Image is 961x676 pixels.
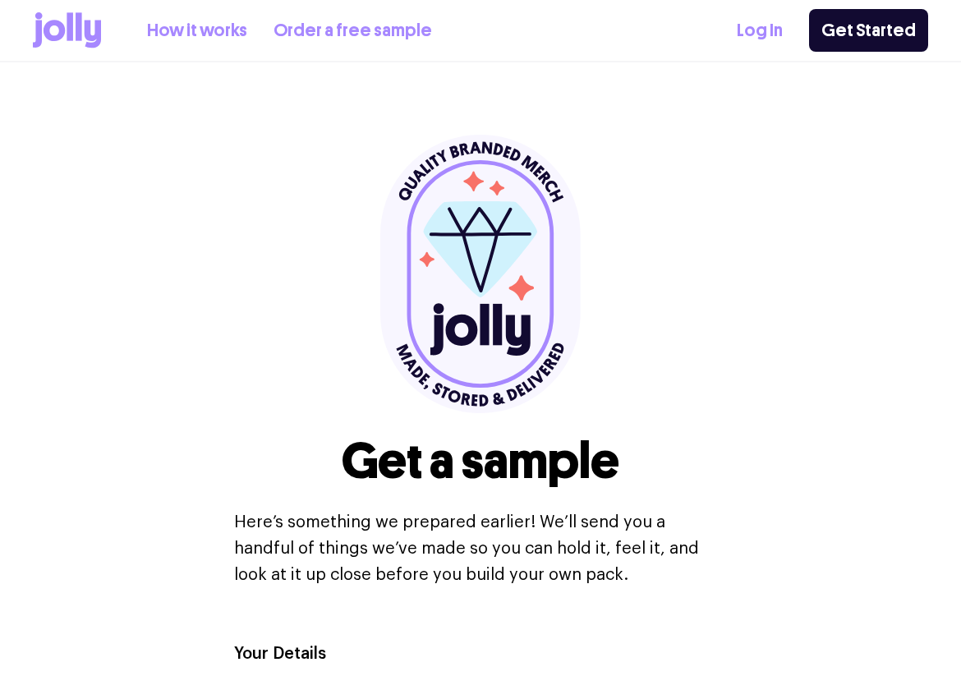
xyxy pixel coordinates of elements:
[234,509,727,588] p: Here’s something we prepared earlier! We’ll send you a handful of things we’ve made so you can ho...
[234,642,326,666] label: Your Details
[737,17,783,44] a: Log In
[274,17,432,44] a: Order a free sample
[342,434,619,490] h1: Get a sample
[147,17,247,44] a: How it works
[809,9,928,52] a: Get Started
